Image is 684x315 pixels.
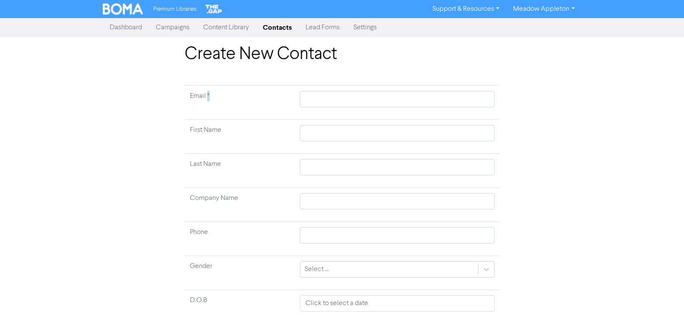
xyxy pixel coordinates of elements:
[103,19,149,36] a: Dashboard
[347,19,384,36] a: Settings
[103,3,143,15] img: BOMA Logo
[185,222,295,256] td: Phone
[185,86,295,120] td: Required
[185,120,295,154] td: First Name
[185,44,500,65] h1: Create New Contact
[149,19,196,36] a: Campaigns
[300,295,494,312] input: Click to select a date
[426,2,506,16] a: Support & Resources
[185,154,295,188] td: Last Name
[506,2,581,16] a: Meadow Appleton
[185,256,295,290] td: Gender
[641,274,684,315] iframe: Chat Widget
[204,3,223,15] img: The Gap
[256,19,299,36] a: Contacts
[153,6,197,12] span: Premium Libraries:
[196,19,256,36] a: Content Library
[305,264,329,274] div: Select ...
[185,188,295,222] td: Company Name
[299,19,347,36] a: Lead Forms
